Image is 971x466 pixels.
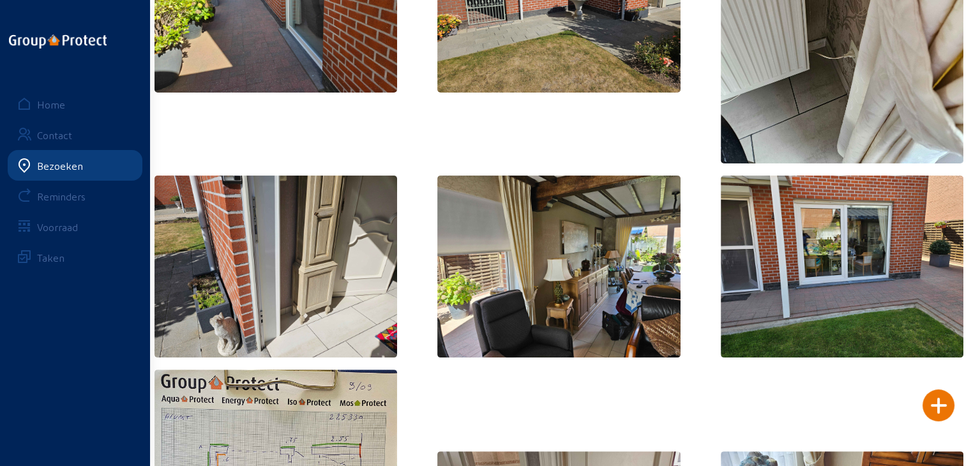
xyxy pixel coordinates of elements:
a: Home [8,89,142,119]
div: Bezoeken [37,160,83,172]
div: Home [37,98,65,110]
img: b46ae79f-19e2-53af-c8a2-7d281264e79a.jpeg [721,176,963,357]
div: Contact [37,129,72,141]
img: 6e0b92d5-f391-5f95-6a1b-8ba429b4c441.jpeg [437,176,680,357]
a: Taken [8,242,142,273]
a: Contact [8,119,142,150]
div: Taken [37,252,64,264]
a: Voorraad [8,211,142,242]
a: Reminders [8,181,142,211]
div: Reminders [37,190,86,202]
a: Bezoeken [8,150,142,181]
div: Voorraad [37,221,78,233]
img: logo-oneline.png [9,34,107,49]
img: d59eb7d9-0a75-d7b2-3b0b-033291d4d7dd.jpeg [154,176,397,357]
